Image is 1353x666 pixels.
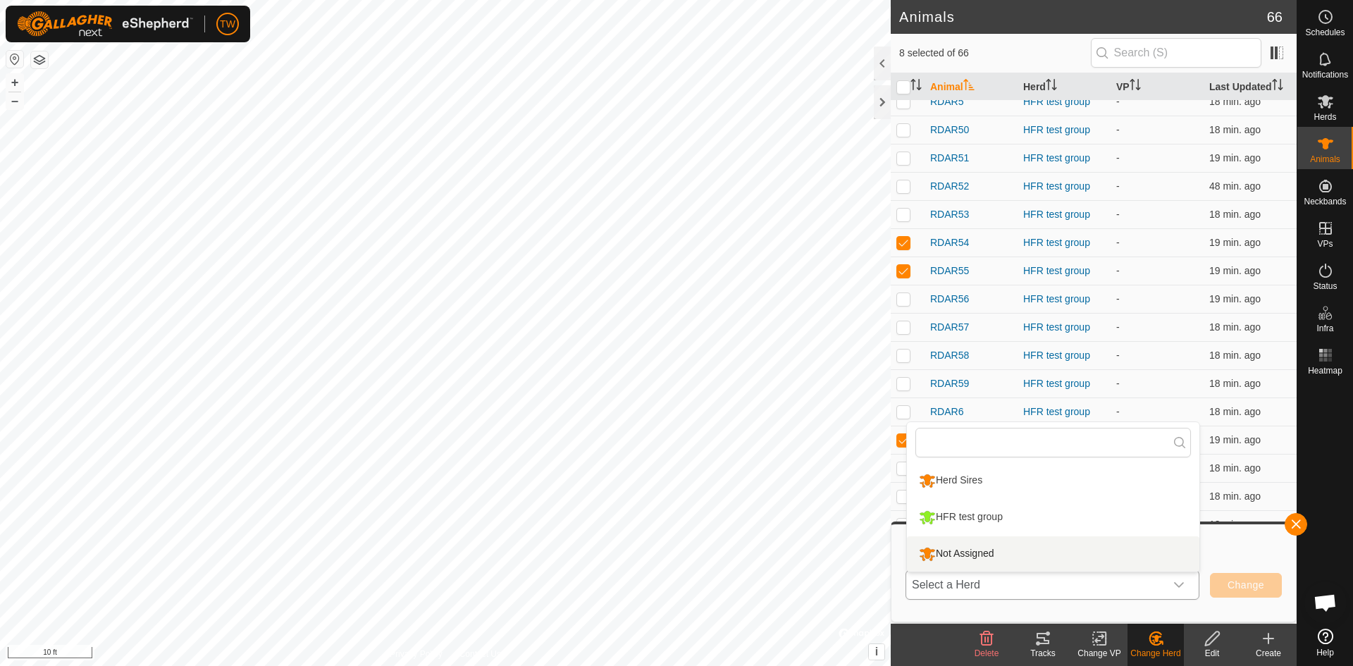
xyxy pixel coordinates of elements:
span: Oct 14, 2025, 7:33 AM [1209,519,1261,530]
div: HFR test group [1023,320,1105,335]
div: Edit [1184,647,1240,660]
span: RDAR59 [930,376,969,391]
p-sorticon: Activate to sort [1046,81,1057,92]
app-display-virtual-paddock-transition: - [1116,152,1120,164]
span: Oct 14, 2025, 7:33 AM [1209,124,1261,135]
div: Herd Sires [915,469,986,493]
p-sorticon: Activate to sort [1272,81,1283,92]
span: RDAR56 [930,292,969,307]
app-display-virtual-paddock-transition: - [1116,124,1120,135]
span: Change [1228,579,1264,591]
li: Herd Sires [907,463,1199,498]
button: i [869,644,884,660]
div: HFR test group [1023,179,1105,194]
app-display-virtual-paddock-transition: - [1116,265,1120,276]
button: + [6,74,23,91]
div: Open chat [1304,581,1347,624]
img: Gallagher Logo [17,11,193,37]
a: Privacy Policy [390,648,443,660]
button: Map Layers [31,51,48,68]
span: RDAR50 [930,123,969,137]
span: Oct 14, 2025, 7:33 AM [1209,96,1261,107]
span: TW [220,17,235,32]
span: RDAR57 [930,320,969,335]
span: Oct 14, 2025, 7:33 AM [1209,209,1261,220]
div: HFR test group [1023,94,1105,109]
span: RDAR52 [930,179,969,194]
div: HFR test group [1023,348,1105,363]
span: Oct 14, 2025, 7:03 AM [1209,180,1261,192]
th: Herd [1018,73,1111,101]
div: Not Assigned [915,542,998,566]
div: Create [1240,647,1297,660]
span: Oct 14, 2025, 7:33 AM [1209,491,1261,502]
li: Not Assigned [907,536,1199,572]
span: RDAR51 [930,151,969,166]
span: VPs [1317,240,1333,248]
span: RDAR6 [930,405,963,419]
li: HFR test group [907,500,1199,535]
span: i [875,646,878,658]
span: RDAR55 [930,264,969,278]
div: HFR test group [915,505,1006,529]
div: Change VP [1071,647,1127,660]
div: HFR test group [1023,207,1105,222]
span: Neckbands [1304,197,1346,206]
span: Infra [1316,324,1333,333]
app-display-virtual-paddock-transition: - [1116,96,1120,107]
span: Oct 14, 2025, 7:33 AM [1209,350,1261,361]
span: Oct 14, 2025, 7:32 AM [1209,265,1261,276]
app-display-virtual-paddock-transition: - [1116,378,1120,389]
button: Change [1210,573,1282,598]
span: Oct 14, 2025, 7:33 AM [1209,462,1261,474]
span: Select a Herd [906,571,1165,599]
app-display-virtual-paddock-transition: - [1116,209,1120,220]
app-display-virtual-paddock-transition: - [1116,350,1120,361]
span: Oct 14, 2025, 7:33 AM [1209,406,1261,417]
span: RDAR5 [930,94,963,109]
span: 66 [1267,6,1283,27]
span: Oct 14, 2025, 7:33 AM [1209,321,1261,333]
div: Tracks [1015,647,1071,660]
button: – [6,92,23,109]
ul: Option List [907,463,1199,572]
div: HFR test group [1023,151,1105,166]
span: 8 selected of 66 [899,46,1091,61]
span: Oct 14, 2025, 7:32 AM [1209,293,1261,304]
span: Animals [1310,155,1340,164]
span: Oct 14, 2025, 7:33 AM [1209,434,1261,445]
div: dropdown trigger [1165,571,1193,599]
div: HFR test group [1023,123,1105,137]
div: HFR test group [1023,235,1105,250]
span: Schedules [1305,28,1345,37]
span: RDAR58 [930,348,969,363]
span: Herds [1314,113,1336,121]
span: Oct 14, 2025, 7:32 AM [1209,237,1261,248]
th: VP [1111,73,1204,101]
div: HFR test group [1023,292,1105,307]
app-display-virtual-paddock-transition: - [1116,293,1120,304]
th: Animal [925,73,1018,101]
span: Notifications [1302,70,1348,79]
p-sorticon: Activate to sort [910,81,922,92]
span: RDAR54 [930,235,969,250]
th: Last Updated [1204,73,1297,101]
p-sorticon: Activate to sort [963,81,975,92]
app-display-virtual-paddock-transition: - [1116,406,1120,417]
app-display-virtual-paddock-transition: - [1116,180,1120,192]
app-display-virtual-paddock-transition: - [1116,321,1120,333]
h2: Animals [899,8,1267,25]
p-sorticon: Activate to sort [1130,81,1141,92]
input: Search (S) [1091,38,1261,68]
span: Delete [975,648,999,658]
div: HFR test group [1023,264,1105,278]
div: Change Herd [1127,647,1184,660]
span: Help [1316,648,1334,657]
span: Oct 14, 2025, 7:33 AM [1209,378,1261,389]
span: Status [1313,282,1337,290]
button: Reset Map [6,51,23,68]
div: HFR test group [1023,376,1105,391]
app-display-virtual-paddock-transition: - [1116,237,1120,248]
span: Heatmap [1308,366,1342,375]
a: Contact Us [459,648,501,660]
